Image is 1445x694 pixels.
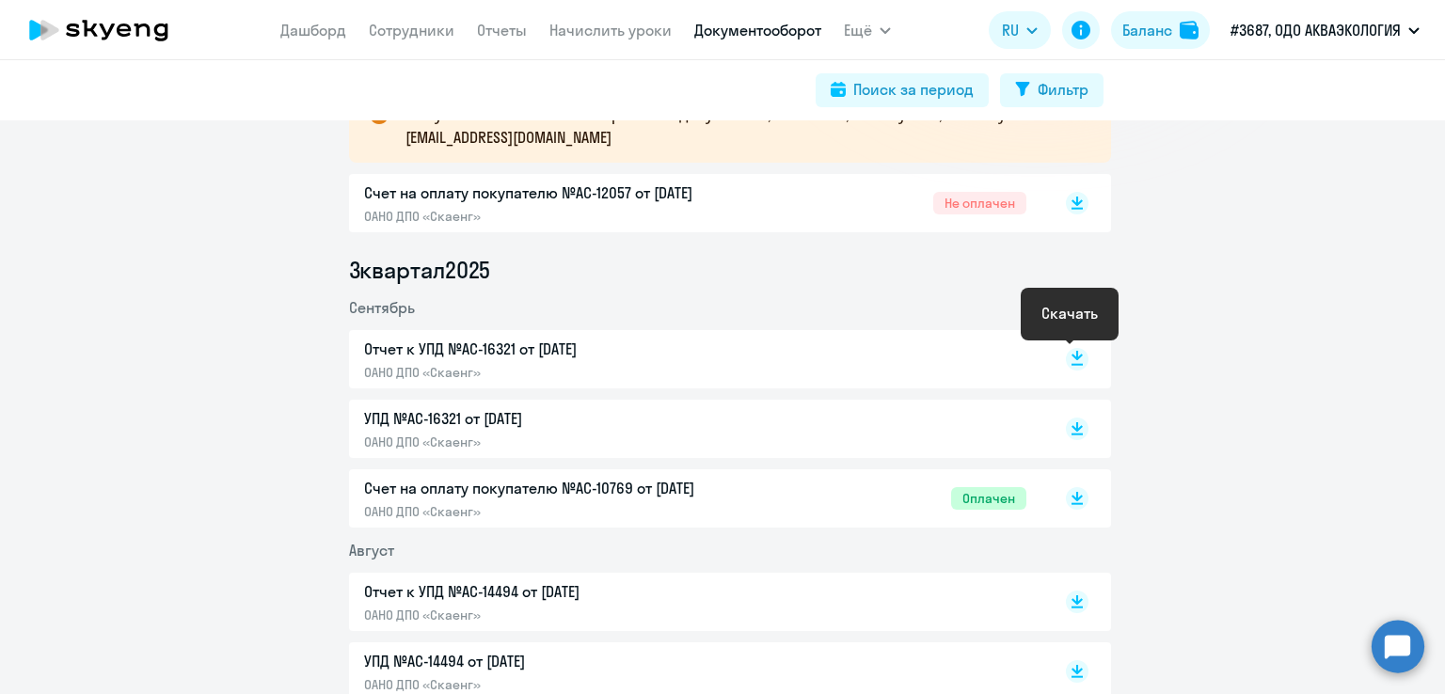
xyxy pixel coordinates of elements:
[349,298,415,317] span: Сентябрь
[549,21,672,39] a: Начислить уроки
[369,21,454,39] a: Сотрудники
[364,338,759,360] p: Отчет к УПД №AC-16321 от [DATE]
[816,73,989,107] button: Поиск за период
[349,541,394,560] span: Август
[364,364,759,381] p: ОАНО ДПО «Скаенг»
[1180,21,1199,39] img: balance
[1111,11,1210,49] button: Балансbalance
[364,208,759,225] p: ОАНО ДПО «Скаенг»
[477,21,527,39] a: Отчеты
[1122,19,1172,41] div: Баланс
[1221,8,1429,53] button: #3687, ОДО АКВАЭКОЛОГИЯ
[364,676,759,693] p: ОАНО ДПО «Скаенг»
[1000,73,1104,107] button: Фильтр
[405,103,1077,149] p: В случае возникновения вопросов по документам, напишите, пожалуйста, на почту [EMAIL_ADDRESS][DOM...
[853,78,974,101] div: Поиск за период
[364,181,1026,225] a: Счет на оплату покупателю №AC-12057 от [DATE]ОАНО ДПО «Скаенг»Не оплачен
[364,607,759,623] p: ОАНО ДПО «Скаенг»
[1038,78,1088,101] div: Фильтр
[364,580,759,603] p: Отчет к УПД №AC-14494 от [DATE]
[364,434,759,450] p: ОАНО ДПО «Скаенг»
[1231,19,1401,41] p: #3687, ОДО АКВАЭКОЛОГИЯ
[844,11,891,49] button: Ещё
[364,503,759,520] p: ОАНО ДПО «Скаенг»
[989,11,1051,49] button: RU
[951,487,1026,510] span: Оплачен
[364,407,759,430] p: УПД №AC-16321 от [DATE]
[364,181,759,204] p: Счет на оплату покупателю №AC-12057 от [DATE]
[694,21,821,39] a: Документооборот
[1041,302,1098,324] div: Скачать
[364,477,759,499] p: Счет на оплату покупателю №AC-10769 от [DATE]
[364,650,1026,693] a: УПД №AC-14494 от [DATE]ОАНО ДПО «Скаенг»
[349,255,1111,285] li: 3 квартал 2025
[280,21,346,39] a: Дашборд
[364,477,1026,520] a: Счет на оплату покупателю №AC-10769 от [DATE]ОАНО ДПО «Скаенг»Оплачен
[933,192,1026,214] span: Не оплачен
[364,338,1026,381] a: Отчет к УПД №AC-16321 от [DATE]ОАНО ДПО «Скаенг»
[844,19,872,41] span: Ещё
[364,580,1026,623] a: Отчет к УПД №AC-14494 от [DATE]ОАНО ДПО «Скаенг»
[364,407,1026,450] a: УПД №AC-16321 от [DATE]ОАНО ДПО «Скаенг»
[1002,19,1019,41] span: RU
[364,650,759,672] p: УПД №AC-14494 от [DATE]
